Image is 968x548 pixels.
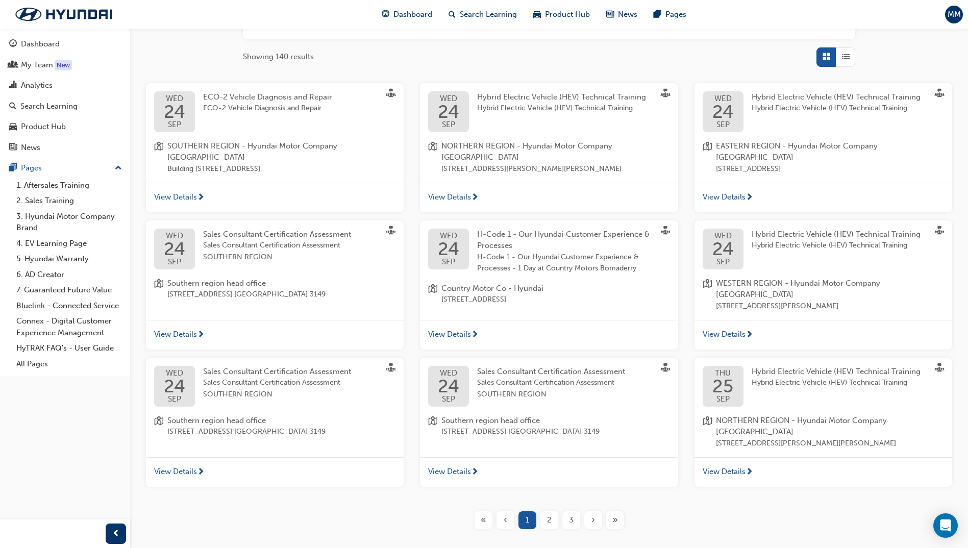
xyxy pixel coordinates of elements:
[21,142,40,154] div: News
[4,97,126,116] a: Search Learning
[146,320,404,350] a: View Details
[55,60,72,70] div: Tooltip anchor
[146,457,404,487] a: View Details
[428,366,669,407] a: WED24SEPSales Consultant Certification AssessmentSales Consultant Certification Assessment SOUTHE...
[428,283,669,306] a: location-iconCountry Motor Co - Hyundai[STREET_ADDRESS]
[494,511,516,529] button: Previous page
[471,468,479,477] span: next-icon
[9,143,17,153] span: news-icon
[167,415,326,427] span: Southern region head office
[4,117,126,136] a: Product Hub
[661,89,670,100] span: sessionType_FACE_TO_FACE-icon
[167,163,395,175] span: Building [STREET_ADDRESS]
[154,229,395,269] a: WED24SEPSales Consultant Certification AssessmentSales Consultant Certification Assessment SOUTHE...
[538,511,560,529] button: Page 2
[438,232,459,240] span: WED
[703,329,746,340] span: View Details
[164,369,185,377] span: WED
[21,59,53,71] div: My Team
[146,358,404,487] button: WED24SEPSales Consultant Certification AssessmentSales Consultant Certification Assessment SOUTHE...
[197,468,205,477] span: next-icon
[197,331,205,340] span: next-icon
[438,258,459,266] span: SEP
[752,377,921,389] span: Hybrid Electric Vehicle (HEV) Technical Training
[9,40,17,49] span: guage-icon
[4,159,126,178] button: Pages
[712,95,734,103] span: WED
[945,6,963,23] button: MM
[545,9,590,20] span: Product Hub
[716,278,944,301] span: WESTERN REGION - Hyundai Motor Company [GEOGRAPHIC_DATA]
[167,426,326,438] span: [STREET_ADDRESS] [GEOGRAPHIC_DATA] 3149
[477,103,646,114] span: Hybrid Electric Vehicle (HEV) Technical Training
[935,363,944,375] span: sessionType_FACE_TO_FACE-icon
[560,511,582,529] button: Page 3
[154,415,395,438] a: location-iconSouthern region head office[STREET_ADDRESS] [GEOGRAPHIC_DATA] 3149
[20,101,78,112] div: Search Learning
[618,9,637,20] span: News
[164,95,185,103] span: WED
[197,193,205,203] span: next-icon
[154,466,197,478] span: View Details
[477,252,653,275] span: H-Code 1 - Our Hyundai Customer Experience & Processes - 1 Day at Country Motors Bomaderry
[428,283,437,306] span: location-icon
[504,514,507,526] span: ‹
[598,4,646,25] a: news-iconNews
[612,514,618,526] span: »
[441,415,600,427] span: Southern region head office
[526,514,529,526] span: 1
[441,426,600,438] span: [STREET_ADDRESS] [GEOGRAPHIC_DATA] 3149
[12,236,126,252] a: 4. EV Learning Page
[428,415,669,438] a: location-iconSouthern region head office[STREET_ADDRESS] [GEOGRAPHIC_DATA] 3149
[164,103,185,121] span: 24
[712,369,733,377] span: THU
[752,230,921,239] span: Hybrid Electric Vehicle (HEV) Technical Training
[591,514,595,526] span: ›
[146,183,404,212] a: View Details
[703,466,746,478] span: View Details
[203,377,379,400] span: Sales Consultant Certification Assessment SOUTHERN REGION
[569,514,574,526] span: 3
[752,103,921,114] span: Hybrid Electric Vehicle (HEV) Technical Training
[703,229,944,269] a: WED24SEPHybrid Electric Vehicle (HEV) Technical TrainingHybrid Electric Vehicle (HEV) Technical T...
[703,140,944,175] a: location-iconEASTERN REGION - Hyundai Motor Company [GEOGRAPHIC_DATA][STREET_ADDRESS]
[661,363,670,375] span: sessionType_FACE_TO_FACE-icon
[471,331,479,340] span: next-icon
[5,4,122,25] img: Trak
[694,358,952,487] button: THU25SEPHybrid Electric Vehicle (HEV) Technical TrainingHybrid Electric Vehicle (HEV) Technical T...
[842,51,850,63] span: List
[716,140,944,163] span: EASTERN REGION - Hyundai Motor Company [GEOGRAPHIC_DATA]
[516,511,538,529] button: Page 1
[646,4,694,25] a: pages-iconPages
[167,289,326,301] span: [STREET_ADDRESS] [GEOGRAPHIC_DATA] 3149
[547,514,552,526] span: 2
[386,226,395,237] span: sessionType_FACE_TO_FACE-icon
[441,140,669,163] span: NORTHERN REGION - Hyundai Motor Company [GEOGRAPHIC_DATA]
[716,301,944,312] span: [STREET_ADDRESS][PERSON_NAME]
[21,121,66,133] div: Product Hub
[167,278,326,289] span: Southern region head office
[703,91,944,132] a: WED24SEPHybrid Electric Vehicle (HEV) Technical TrainingHybrid Electric Vehicle (HEV) Technical T...
[4,56,126,74] a: My Team
[243,51,314,63] span: Showing 140 results
[438,103,459,121] span: 24
[438,369,459,377] span: WED
[428,191,471,203] span: View Details
[752,240,921,252] span: Hybrid Electric Vehicle (HEV) Technical Training
[420,358,678,487] button: WED24SEPSales Consultant Certification AssessmentSales Consultant Certification Assessment SOUTHE...
[4,76,126,95] a: Analytics
[606,8,614,21] span: news-icon
[154,91,395,132] a: WED24SEPECO-2 Vehicle Diagnosis and RepairECO-2 Vehicle Diagnosis and Repair
[712,377,733,395] span: 25
[428,329,471,340] span: View Details
[9,122,17,132] span: car-icon
[746,193,753,203] span: next-icon
[9,102,16,111] span: search-icon
[164,240,185,258] span: 24
[948,9,961,20] span: MM
[712,103,734,121] span: 24
[146,220,404,350] button: WED24SEPSales Consultant Certification AssessmentSales Consultant Certification Assessment SOUTHE...
[12,282,126,298] a: 7. Guaranteed Future Value
[12,193,126,209] a: 2. Sales Training
[12,313,126,340] a: Connex - Digital Customer Experience Management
